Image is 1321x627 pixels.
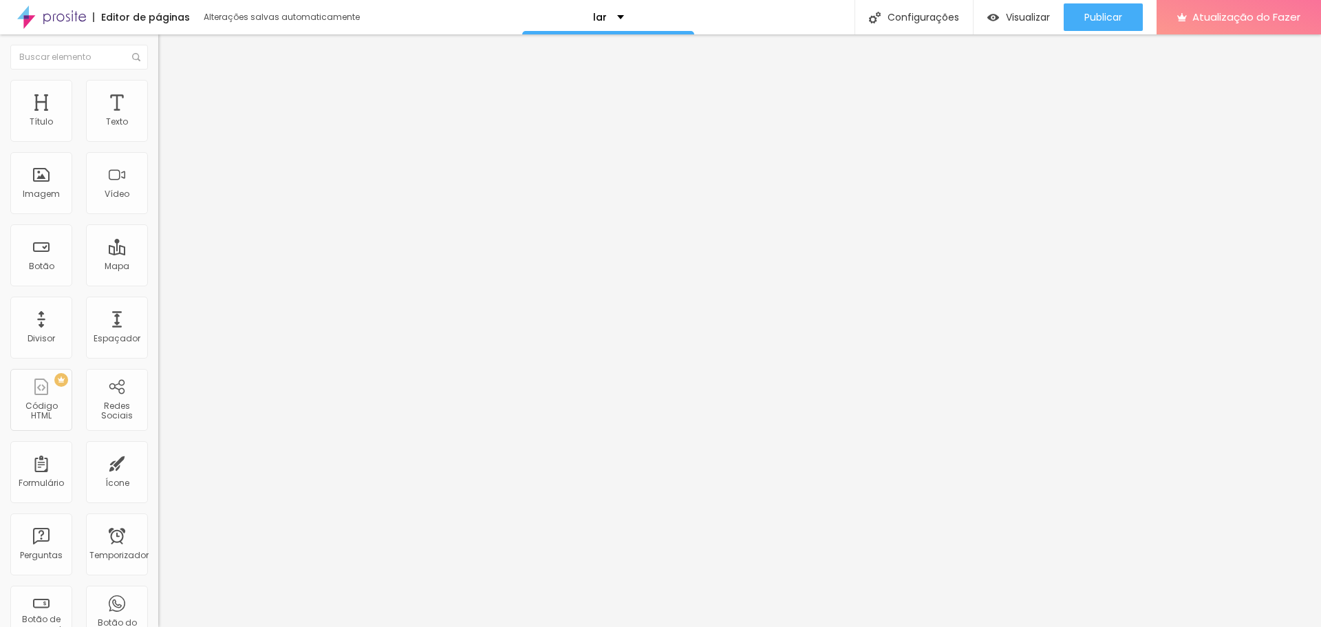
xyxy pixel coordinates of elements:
[1064,3,1143,31] button: Publicar
[1006,10,1050,24] font: Visualizar
[10,45,148,70] input: Buscar elemento
[30,116,53,127] font: Título
[89,549,149,561] font: Temporizador
[158,34,1321,627] iframe: Editor
[101,400,133,421] font: Redes Sociais
[106,116,128,127] font: Texto
[105,188,129,200] font: Vídeo
[23,188,60,200] font: Imagem
[105,260,129,272] font: Mapa
[19,477,64,489] font: Formulário
[888,10,959,24] font: Configurações
[869,12,881,23] img: Ícone
[105,477,129,489] font: Ícone
[25,400,58,421] font: Código HTML
[987,12,999,23] img: view-1.svg
[1192,10,1300,24] font: Atualização do Fazer
[101,10,190,24] font: Editor de páginas
[94,332,140,344] font: Espaçador
[1084,10,1122,24] font: Publicar
[132,53,140,61] img: Ícone
[28,332,55,344] font: Divisor
[204,11,360,23] font: Alterações salvas automaticamente
[593,10,607,24] font: lar
[29,260,54,272] font: Botão
[974,3,1064,31] button: Visualizar
[20,549,63,561] font: Perguntas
